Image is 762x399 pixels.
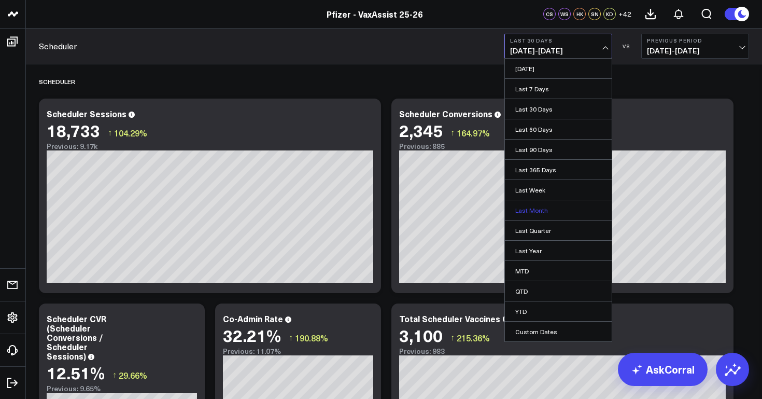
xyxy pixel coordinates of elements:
[450,331,455,345] span: ↑
[558,8,571,20] div: WS
[505,119,612,139] a: Last 60 Days
[505,59,612,78] a: [DATE]
[603,8,616,20] div: KD
[457,127,490,139] span: 164.97%
[505,221,612,240] a: Last Quarter
[505,322,612,341] a: Custom Dates
[47,384,197,393] div: Previous: 9.65%
[399,142,726,150] div: Previous: 885
[618,10,631,18] span: + 42
[573,8,586,20] div: HK
[647,47,743,55] span: [DATE] - [DATE]
[114,127,147,139] span: 104.29%
[112,368,117,382] span: ↑
[399,121,443,140] div: 2,345
[450,126,455,140] span: ↑
[505,261,612,281] a: MTD
[641,34,749,59] button: Previous Period[DATE]-[DATE]
[617,43,636,49] div: VS
[47,142,373,150] div: Previous: 9.17k
[39,70,75,93] div: SCHEDULER
[108,126,112,140] span: ↑
[47,363,105,382] div: 12.51%
[39,40,77,52] a: Scheduler
[505,140,612,159] a: Last 90 Days
[119,369,147,381] span: 29.66%
[618,8,631,20] button: +42
[505,200,612,220] a: Last Month
[504,34,612,59] button: Last 30 Days[DATE]-[DATE]
[510,47,606,55] span: [DATE] - [DATE]
[327,8,423,20] a: Pfizer - VaxAssist 25-26
[47,313,106,362] div: Scheduler CVR (Scheduler Conversions / Scheduler Sessions)
[399,313,590,324] div: Total Scheduler Vaccines Converted Over Time
[223,313,283,324] div: Co-Admin Rate
[505,180,612,200] a: Last Week
[543,8,556,20] div: CS
[505,99,612,119] a: Last 30 Days
[399,326,443,345] div: 3,100
[505,301,612,321] a: YTD
[505,241,612,260] a: Last Year
[47,121,100,140] div: 18,733
[399,347,726,355] div: Previous: 983
[289,331,293,345] span: ↑
[505,160,612,180] a: Last 365 Days
[647,37,743,44] b: Previous Period
[618,353,708,386] a: AskCorral
[510,37,606,44] b: Last 30 Days
[47,108,126,119] div: Scheduler Sessions
[457,332,490,343] span: 215.36%
[505,79,612,99] a: Last 7 Days
[223,326,281,345] div: 32.21%
[588,8,601,20] div: SN
[399,108,492,119] div: Scheduler Conversions
[505,281,612,301] a: QTD
[295,332,328,343] span: 190.88%
[223,347,373,355] div: Previous: 11.07%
